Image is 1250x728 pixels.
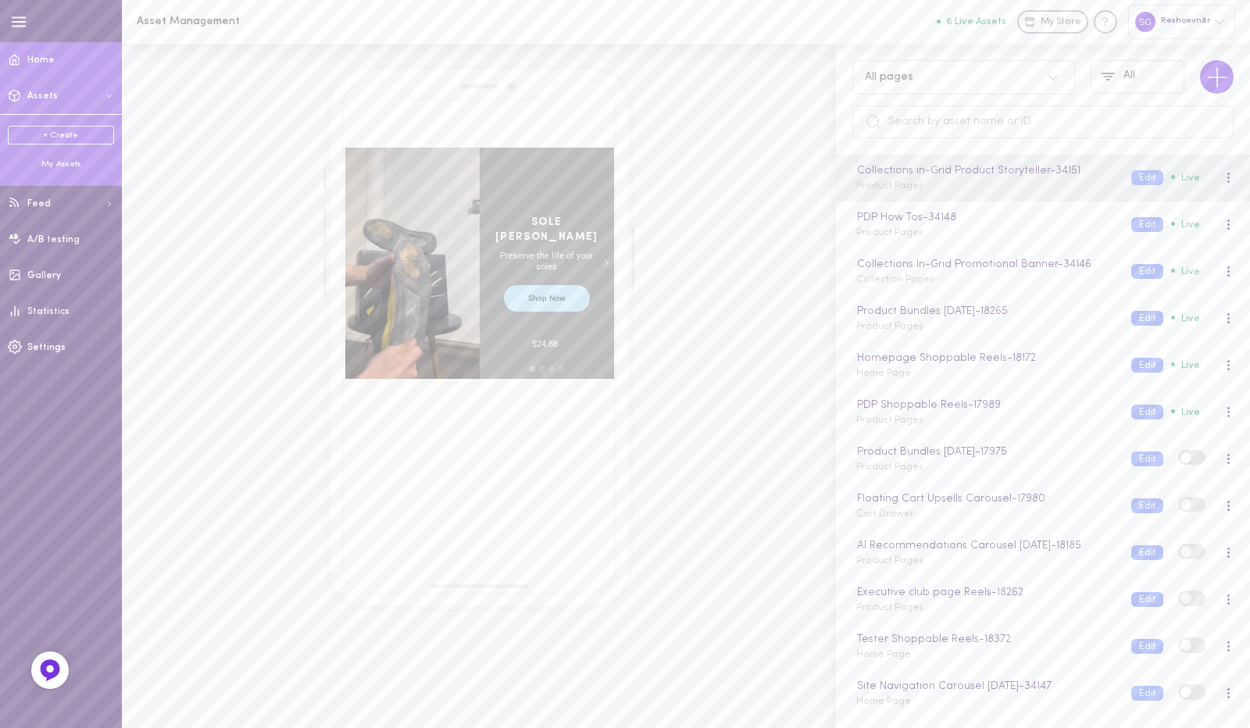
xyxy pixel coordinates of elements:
[1131,170,1163,185] button: Edit
[865,72,913,83] div: All pages
[1131,358,1163,373] button: Edit
[537,364,546,373] div: move to slide 2
[854,397,1116,414] div: PDP Shoppable Reels - 17989
[856,181,923,191] span: Product Pages
[1171,407,1200,417] span: Live
[27,271,61,280] span: Gallery
[493,215,601,244] span: SOLE [PERSON_NAME]
[854,162,1116,180] div: Collections in-Grid Product Storyteller - 34151
[854,209,1116,227] div: PDP How Tos - 34148
[1171,313,1200,323] span: Live
[27,307,70,316] span: Statistics
[8,126,114,145] a: + Create
[854,491,1116,508] div: Floating Cart Upsells Carousel - 17980
[27,199,51,209] span: Feed
[854,256,1116,273] div: Collections In-Grid Promotional Banner - 34146
[493,244,601,273] span: Preserve the life of your soles
[1131,311,1163,326] button: Edit
[1017,10,1088,34] a: My Store
[856,509,914,519] span: Cart Drawer
[856,697,911,706] span: Home Page
[1171,266,1200,277] span: Live
[1131,592,1163,607] button: Edit
[527,364,537,373] div: move to slide 1
[137,16,395,27] h1: Asset Management
[1091,60,1184,94] button: All
[1131,451,1163,466] button: Edit
[856,556,923,566] span: Product Pages
[854,631,1116,648] div: Tester Shoppable Reels - 18372
[854,584,1116,601] div: Executive club page Reels - 18262
[532,339,537,349] span: $
[854,537,1116,555] div: AI Recommendations Carousel [DATE] - 18185
[856,369,911,378] span: Home Page
[937,16,1017,27] a: 6 Live Assets
[27,343,66,352] span: Settings
[1131,498,1163,513] button: Edit
[1131,545,1163,560] button: Edit
[1131,639,1163,654] button: Edit
[1131,405,1163,419] button: Edit
[1131,264,1163,279] button: Edit
[27,235,80,244] span: A/B testing
[854,303,1116,320] div: Product Bundles [DATE] - 18265
[856,322,923,331] span: Product Pages
[1131,217,1163,232] button: Edit
[856,462,923,472] span: Product Pages
[8,159,114,170] div: My Assets
[27,91,58,101] span: Assets
[598,148,614,379] div: Right arrow
[556,364,566,373] div: move to slide 4
[854,350,1116,367] div: Homepage Shoppable Reels - 18172
[1171,173,1200,183] span: Live
[856,416,923,425] span: Product Pages
[854,678,1116,695] div: Site Navigation Carousel [DATE] - 34147
[856,650,911,659] span: Home Page
[856,275,934,284] span: Collection Pages
[854,444,1116,461] div: Product Bundles [DATE] - 17975
[1171,360,1200,370] span: Live
[1171,219,1200,230] span: Live
[856,603,923,612] span: Product Pages
[547,364,556,373] div: move to slide 3
[537,339,558,349] span: 24.88
[1131,686,1163,701] button: Edit
[1128,5,1235,38] div: Reshoevn8r
[852,105,1234,138] input: Search by asset name or ID
[27,55,55,65] span: Home
[1094,10,1117,34] div: Knowledge center
[856,228,923,237] span: Product Pages
[504,285,590,312] div: Shop Now
[937,16,1006,27] button: 6 Live Assets
[38,658,62,682] img: Feedback Button
[1041,16,1081,30] span: My Store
